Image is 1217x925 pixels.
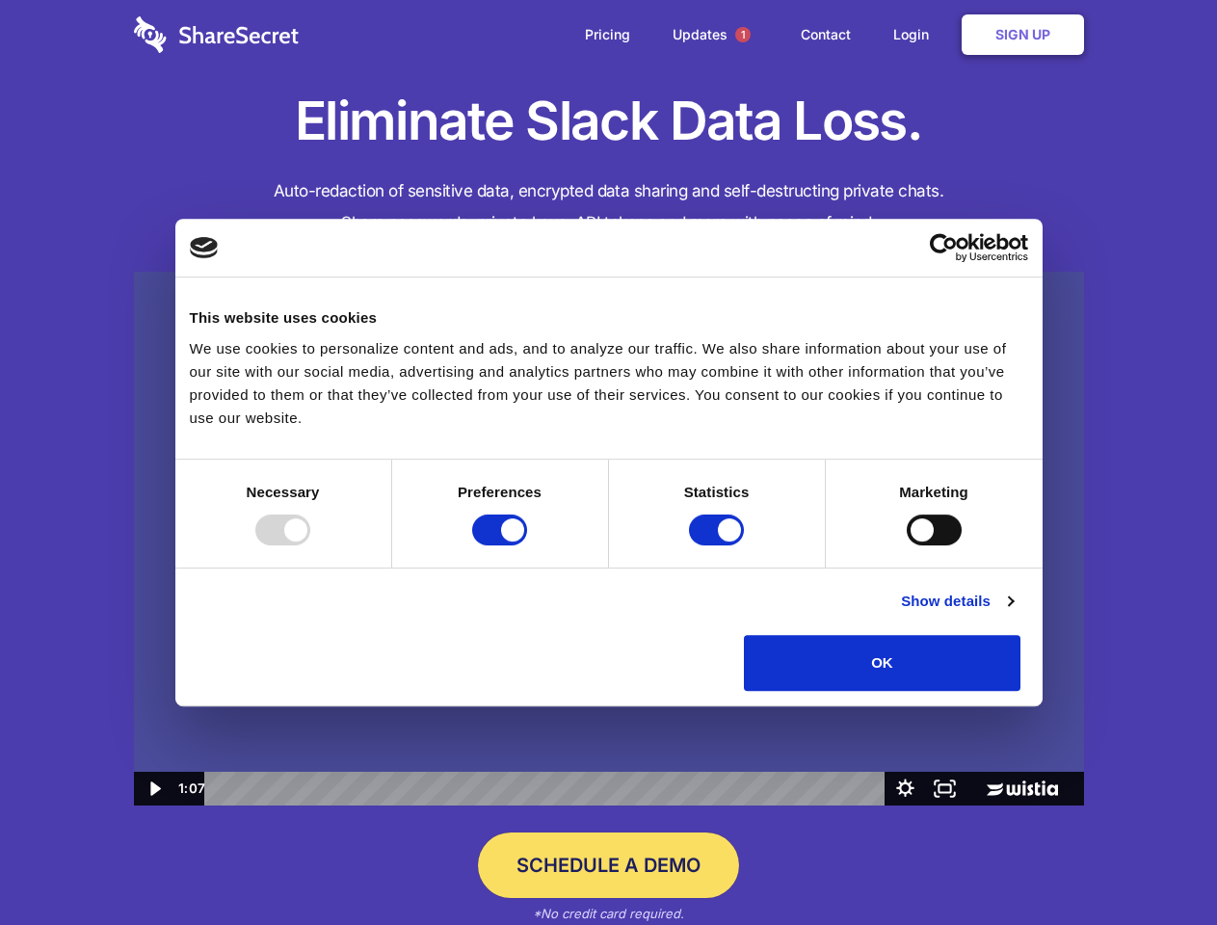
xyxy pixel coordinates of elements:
img: logo [190,237,219,258]
button: OK [744,635,1020,691]
h1: Eliminate Slack Data Loss. [134,87,1084,156]
a: Login [874,5,958,65]
strong: Statistics [684,484,750,500]
strong: Marketing [899,484,968,500]
button: Show settings menu [886,772,925,806]
strong: Preferences [458,484,542,500]
img: logo-wordmark-white-trans-d4663122ce5f474addd5e946df7df03e33cb6a1c49d2221995e7729f52c070b2.svg [134,16,299,53]
a: Contact [781,5,870,65]
strong: Necessary [247,484,320,500]
h4: Auto-redaction of sensitive data, encrypted data sharing and self-destructing private chats. Shar... [134,175,1084,239]
div: We use cookies to personalize content and ads, and to analyze our traffic. We also share informat... [190,337,1028,430]
div: This website uses cookies [190,306,1028,330]
img: Sharesecret [134,272,1084,806]
a: Usercentrics Cookiebot - opens in a new window [860,233,1028,262]
em: *No credit card required. [533,906,684,921]
a: Wistia Logo -- Learn More [965,772,1083,806]
span: 1 [735,27,751,42]
div: Playbar [220,772,876,806]
a: Show details [901,590,1013,613]
button: Fullscreen [925,772,965,806]
a: Sign Up [962,14,1084,55]
a: Schedule a Demo [478,832,739,898]
button: Play Video [134,772,173,806]
a: Pricing [566,5,649,65]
